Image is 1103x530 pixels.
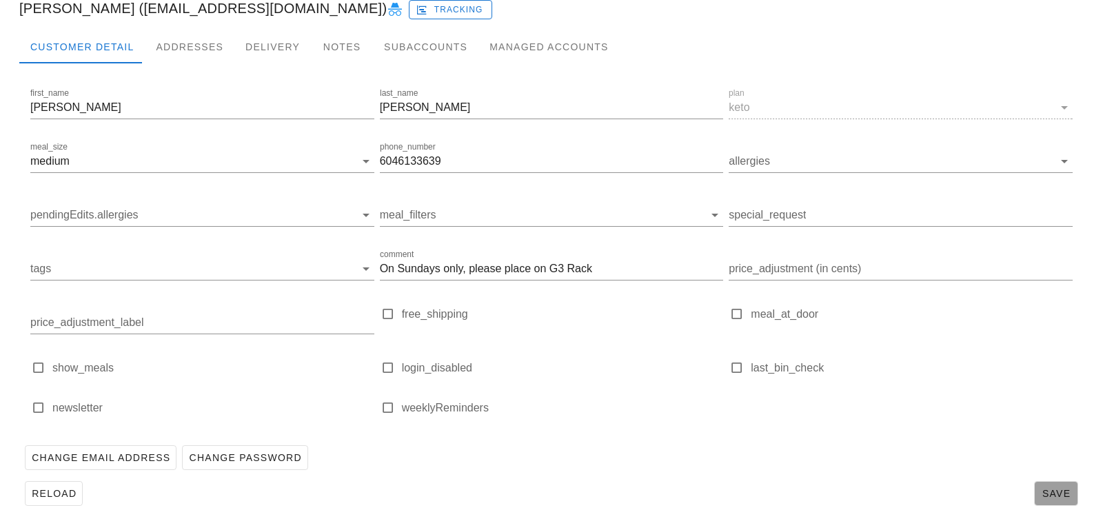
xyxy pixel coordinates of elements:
[402,307,724,321] label: free_shipping
[729,150,1073,172] div: allergies
[30,150,374,172] div: meal_sizemedium
[373,30,478,63] div: Subaccounts
[418,3,483,16] span: Tracking
[380,142,436,152] label: phone_number
[31,488,77,499] span: Reload
[30,142,68,152] label: meal_size
[25,481,83,506] button: Reload
[182,445,307,470] button: Change Password
[1034,481,1078,506] button: Save
[729,88,745,99] label: plan
[234,30,311,63] div: Delivery
[751,361,1073,375] label: last_bin_check
[478,30,619,63] div: Managed Accounts
[311,30,373,63] div: Notes
[380,204,724,226] div: meal_filters
[402,361,724,375] label: login_disabled
[380,88,418,99] label: last_name
[30,204,374,226] div: pendingEdits.allergies
[25,445,176,470] button: Change Email Address
[729,96,1073,119] div: planketo
[188,452,301,463] span: Change Password
[30,258,374,280] div: tags
[145,30,234,63] div: Addresses
[380,249,414,260] label: comment
[402,401,724,415] label: weeklyReminders
[751,307,1073,321] label: meal_at_door
[19,30,145,63] div: Customer Detail
[1040,488,1072,499] span: Save
[30,88,69,99] label: first_name
[30,155,70,167] div: medium
[52,401,374,415] label: newsletter
[52,361,374,375] label: show_meals
[31,452,170,463] span: Change Email Address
